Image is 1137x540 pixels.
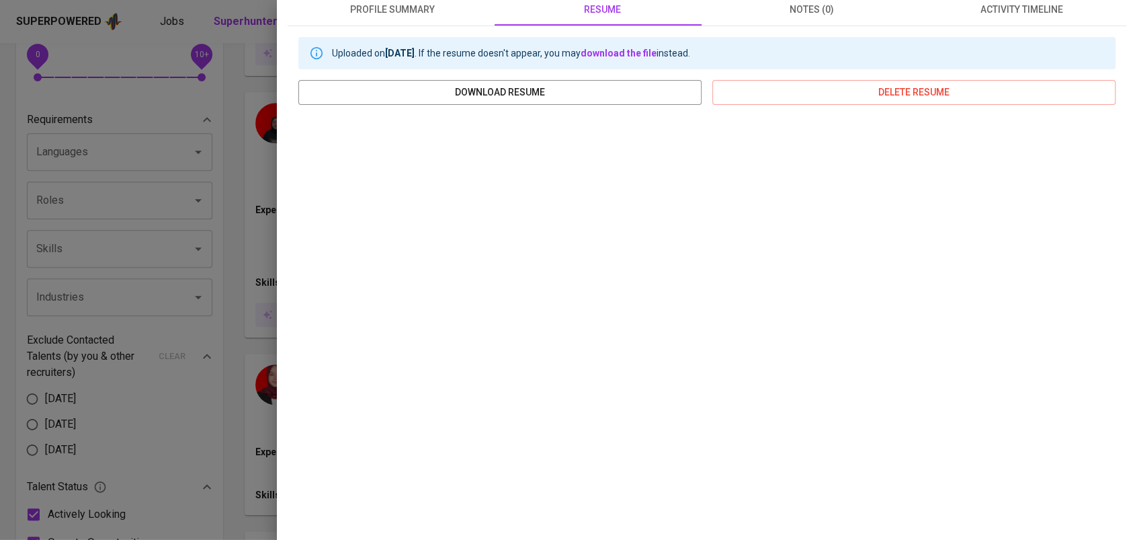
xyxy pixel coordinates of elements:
span: download resume [309,84,691,101]
span: profile summary [296,1,489,18]
iframe: b5a290604bda1314cefb3f7a90623f16.pdf [298,116,1115,519]
span: delete resume [723,84,1105,101]
a: download the file [581,48,657,59]
div: Uploaded on . If the resume doesn't appear, you may instead. [332,41,690,65]
span: notes (0) [715,1,909,18]
button: download resume [298,80,702,105]
span: resume [505,1,699,18]
span: activity timeline [925,1,1118,18]
b: [DATE] [385,48,415,59]
button: delete resume [712,80,1115,105]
